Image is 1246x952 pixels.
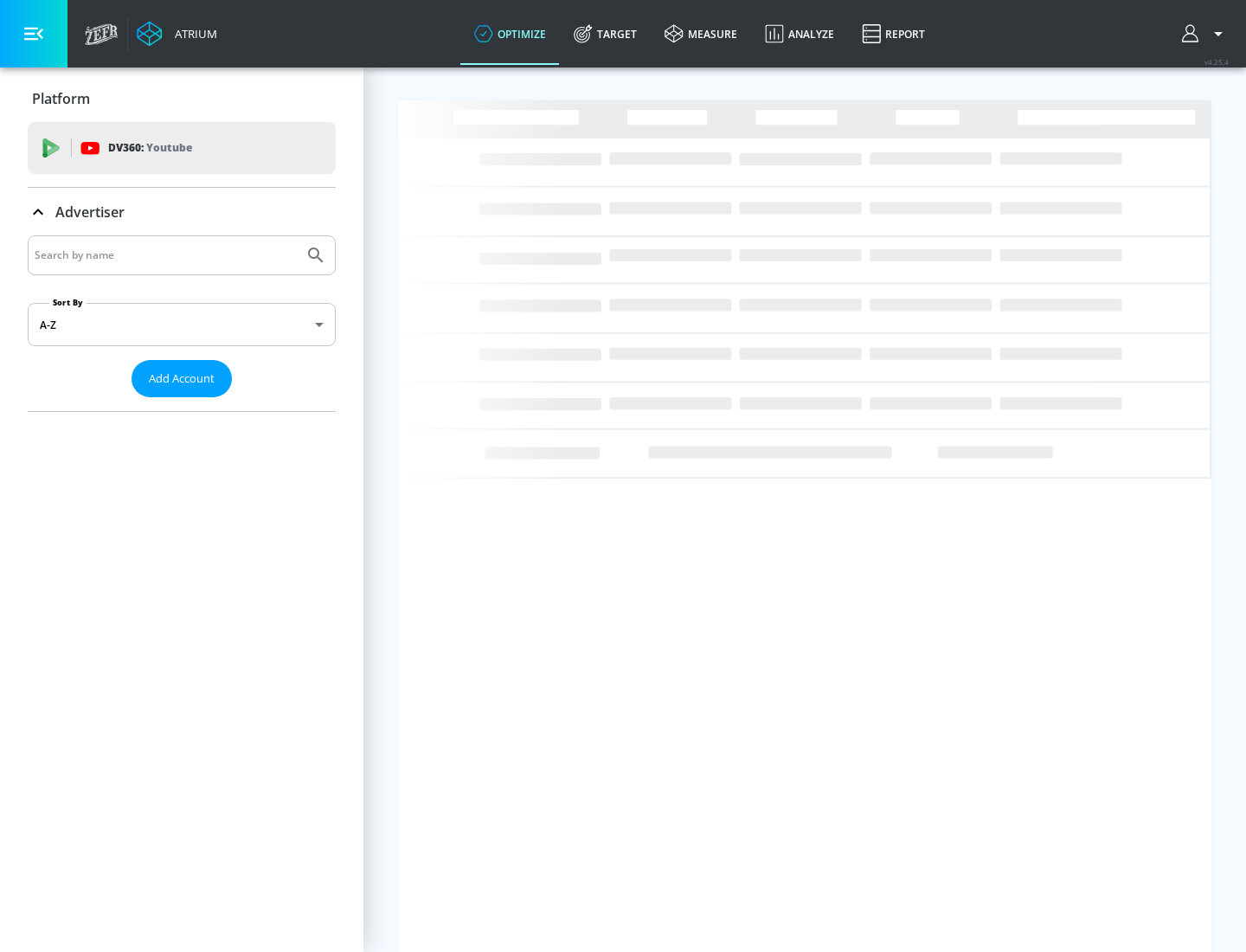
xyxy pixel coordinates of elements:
[1204,57,1229,67] span: v 4.25.4
[132,360,232,397] button: Add Account
[49,297,87,308] label: Sort By
[28,188,336,236] div: Advertiser
[32,89,90,108] p: Platform
[651,3,751,65] a: measure
[751,3,848,65] a: Analyze
[55,203,125,222] p: Advertiser
[848,3,939,65] a: Report
[168,26,217,42] div: Atrium
[108,138,192,158] p: DV360:
[28,74,336,123] div: Platform
[28,397,336,411] nav: list of Advertiser
[35,244,297,267] input: Search by name
[137,21,217,47] a: Atrium
[28,303,336,346] div: A-Z
[28,122,336,174] div: DV360: Youtube
[146,138,192,157] p: Youtube
[28,235,336,411] div: Advertiser
[149,369,215,389] span: Add Account
[460,3,560,65] a: optimize
[560,3,651,65] a: Target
